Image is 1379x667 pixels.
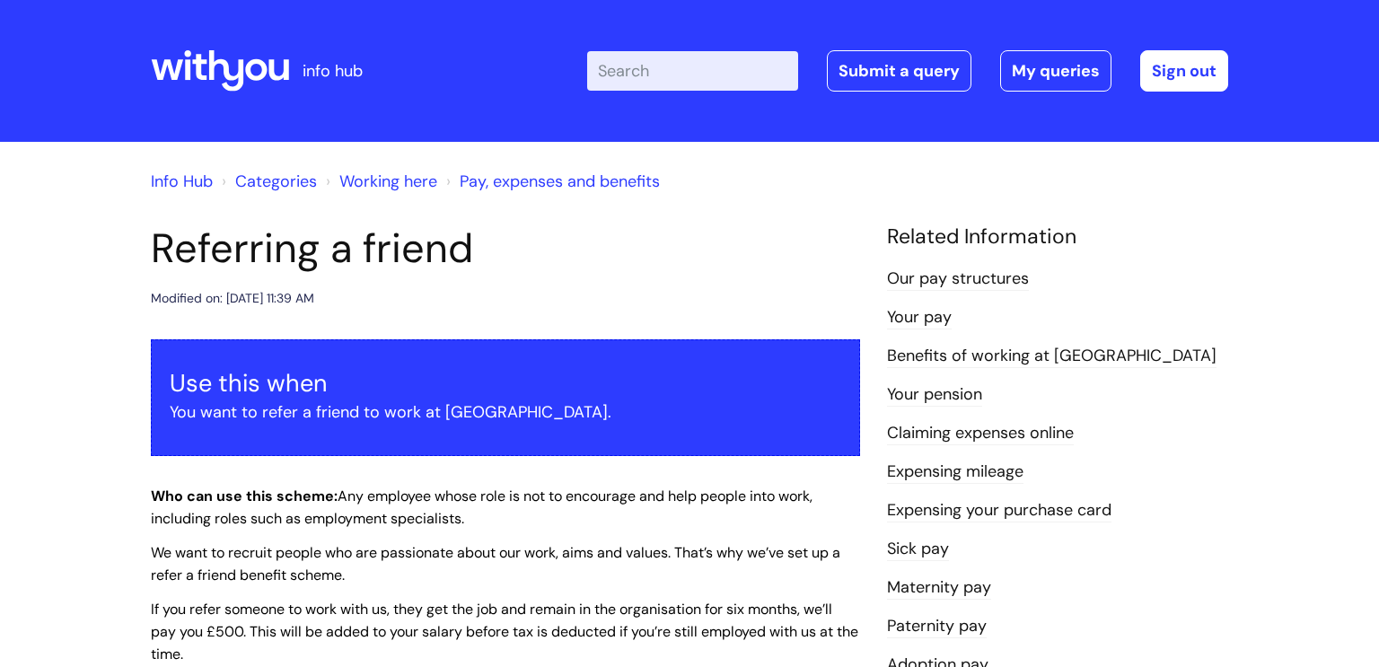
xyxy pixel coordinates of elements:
[151,171,213,192] a: Info Hub
[587,50,1228,92] div: | -
[887,383,982,407] a: Your pension
[151,543,840,584] span: We want to recruit people who are passionate about our work, aims and values. That’s why we’ve se...
[887,345,1217,368] a: Benefits of working at [GEOGRAPHIC_DATA]
[339,171,437,192] a: Working here
[887,224,1228,250] h4: Related Information
[321,167,437,196] li: Working here
[887,538,949,561] a: Sick pay
[442,167,660,196] li: Pay, expenses and benefits
[887,576,991,600] a: Maternity pay
[170,398,841,426] p: You want to refer a friend to work at [GEOGRAPHIC_DATA].
[887,499,1111,522] a: Expensing your purchase card
[170,369,841,398] h3: Use this when
[235,171,317,192] a: Categories
[887,268,1029,291] a: Our pay structures
[151,487,338,505] strong: Who can use this scheme:
[303,57,363,85] p: info hub
[217,167,317,196] li: Solution home
[887,422,1074,445] a: Claiming expenses online
[151,224,860,273] h1: Referring a friend
[587,51,798,91] input: Search
[827,50,971,92] a: Submit a query
[887,306,952,329] a: Your pay
[460,171,660,192] a: Pay, expenses and benefits
[151,287,314,310] div: Modified on: [DATE] 11:39 AM
[1000,50,1111,92] a: My queries
[1140,50,1228,92] a: Sign out
[887,461,1023,484] a: Expensing mileage
[887,615,987,638] a: Paternity pay
[151,600,858,663] span: If you refer someone to work with us, they get the job and remain in the organisation for six mon...
[151,487,812,528] span: Any employee whose role is not to encourage and help people into work, including roles such as em...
